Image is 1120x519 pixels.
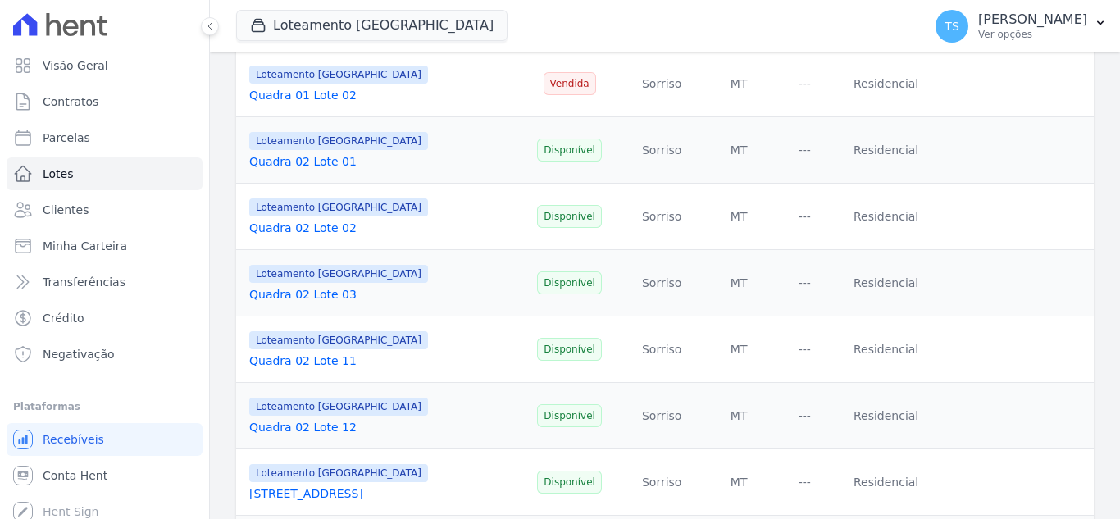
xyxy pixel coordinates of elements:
[778,184,831,250] td: ---
[249,132,428,150] span: Loteamento [GEOGRAPHIC_DATA]
[699,449,778,516] td: MT
[537,139,602,162] span: Disponível
[699,184,778,250] td: MT
[831,184,941,250] td: Residencial
[537,404,602,427] span: Disponível
[978,28,1087,41] p: Ver opções
[7,49,203,82] a: Visão Geral
[699,117,778,184] td: MT
[7,193,203,226] a: Clientes
[43,238,127,254] span: Minha Carteira
[831,383,941,449] td: Residencial
[249,198,428,216] span: Loteamento [GEOGRAPHIC_DATA]
[249,398,428,416] span: Loteamento [GEOGRAPHIC_DATA]
[537,205,602,228] span: Disponível
[7,338,203,371] a: Negativação
[43,346,115,362] span: Negativação
[43,202,89,218] span: Clientes
[7,85,203,118] a: Contratos
[624,250,699,316] td: Sorriso
[537,271,602,294] span: Disponível
[249,331,428,349] span: Loteamento [GEOGRAPHIC_DATA]
[43,431,104,448] span: Recebíveis
[43,467,107,484] span: Conta Hent
[7,459,203,492] a: Conta Hent
[13,397,196,417] div: Plataformas
[236,10,508,41] button: Loteamento [GEOGRAPHIC_DATA]
[537,471,602,494] span: Disponível
[699,51,778,117] td: MT
[624,51,699,117] td: Sorriso
[7,302,203,335] a: Crédito
[249,66,428,84] span: Loteamento [GEOGRAPHIC_DATA]
[699,250,778,316] td: MT
[249,265,428,283] span: Loteamento [GEOGRAPHIC_DATA]
[778,117,831,184] td: ---
[43,130,90,146] span: Parcelas
[778,51,831,117] td: ---
[537,338,602,361] span: Disponível
[43,274,125,290] span: Transferências
[249,354,357,367] a: Quadra 02 Lote 11
[831,117,941,184] td: Residencial
[7,266,203,298] a: Transferências
[778,449,831,516] td: ---
[624,316,699,383] td: Sorriso
[624,383,699,449] td: Sorriso
[249,155,357,168] a: Quadra 02 Lote 01
[7,230,203,262] a: Minha Carteira
[7,157,203,190] a: Lotes
[249,89,357,102] a: Quadra 01 Lote 02
[249,464,428,482] span: Loteamento [GEOGRAPHIC_DATA]
[699,383,778,449] td: MT
[624,449,699,516] td: Sorriso
[249,487,363,500] a: [STREET_ADDRESS]
[831,51,941,117] td: Residencial
[43,93,98,110] span: Contratos
[43,57,108,74] span: Visão Geral
[945,20,958,32] span: TS
[249,221,357,234] a: Quadra 02 Lote 02
[922,3,1120,49] button: TS [PERSON_NAME] Ver opções
[249,288,357,301] a: Quadra 02 Lote 03
[43,310,84,326] span: Crédito
[778,383,831,449] td: ---
[778,250,831,316] td: ---
[831,449,941,516] td: Residencial
[624,184,699,250] td: Sorriso
[978,11,1087,28] p: [PERSON_NAME]
[778,316,831,383] td: ---
[624,117,699,184] td: Sorriso
[831,316,941,383] td: Residencial
[249,421,357,434] a: Quadra 02 Lote 12
[831,250,941,316] td: Residencial
[699,316,778,383] td: MT
[544,72,596,95] span: Vendida
[7,121,203,154] a: Parcelas
[43,166,74,182] span: Lotes
[7,423,203,456] a: Recebíveis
